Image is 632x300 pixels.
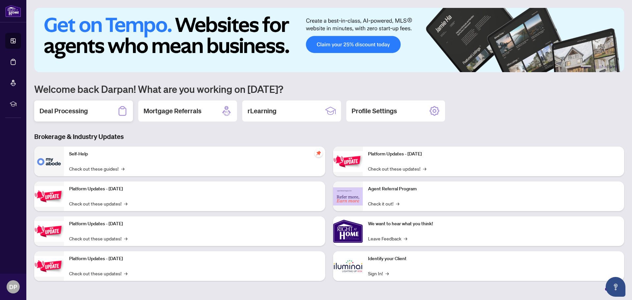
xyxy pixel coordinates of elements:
[124,200,127,207] span: →
[34,132,624,141] h3: Brokerage & Industry Updates
[606,277,625,297] button: Open asap
[368,270,389,277] a: Sign In!→
[248,106,276,116] h2: rLearning
[604,66,607,68] button: 4
[315,149,323,157] span: pushpin
[423,165,426,172] span: →
[34,147,64,176] img: Self-Help
[333,251,363,281] img: Identify your Client
[368,150,619,158] p: Platform Updates - [DATE]
[69,165,124,172] a: Check out these guides!→
[581,66,591,68] button: 1
[404,235,407,242] span: →
[39,106,88,116] h2: Deal Processing
[368,220,619,228] p: We want to hear what you think!
[599,66,602,68] button: 3
[5,5,21,17] img: logo
[368,255,619,262] p: Identify your Client
[333,187,363,205] img: Agent Referral Program
[396,200,399,207] span: →
[368,165,426,172] a: Check out these updates!→
[368,185,619,193] p: Agent Referral Program
[333,216,363,246] img: We want to hear what you think!
[69,235,127,242] a: Check out these updates!→
[124,270,127,277] span: →
[69,255,320,262] p: Platform Updates - [DATE]
[121,165,124,172] span: →
[34,83,624,95] h1: Welcome back Darpan! What are you working on [DATE]?
[69,220,320,228] p: Platform Updates - [DATE]
[69,185,320,193] p: Platform Updates - [DATE]
[9,282,17,291] span: DP
[385,270,389,277] span: →
[615,66,618,68] button: 6
[333,151,363,172] img: Platform Updates - June 23, 2025
[34,221,64,242] img: Platform Updates - July 21, 2025
[69,270,127,277] a: Check out these updates!→
[144,106,201,116] h2: Mortgage Referrals
[69,150,320,158] p: Self-Help
[34,8,624,72] img: Slide 0
[610,66,612,68] button: 5
[34,186,64,207] img: Platform Updates - September 16, 2025
[34,256,64,277] img: Platform Updates - July 8, 2025
[69,200,127,207] a: Check out these updates!→
[352,106,397,116] h2: Profile Settings
[124,235,127,242] span: →
[368,235,407,242] a: Leave Feedback→
[594,66,596,68] button: 2
[368,200,399,207] a: Check it out!→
